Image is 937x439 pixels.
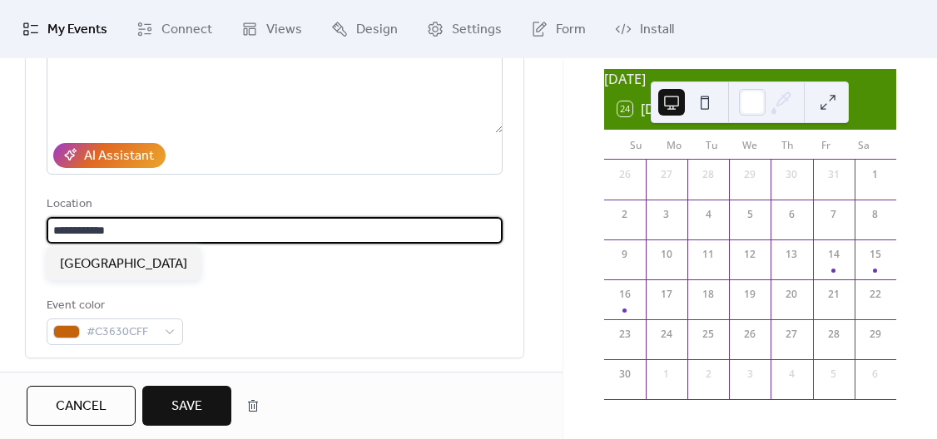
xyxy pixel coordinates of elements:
[47,195,499,215] div: Location
[87,323,156,343] span: #C3630CFF
[659,367,674,382] div: 1
[47,20,107,40] span: My Events
[602,7,687,52] a: Install
[612,97,688,121] button: 24[DATE]
[826,247,841,262] div: 14
[807,130,845,160] div: Fr
[659,207,674,222] div: 3
[826,167,841,182] div: 31
[868,287,883,302] div: 22
[784,167,799,182] div: 30
[826,287,841,302] div: 21
[701,327,716,342] div: 25
[868,367,883,382] div: 6
[47,296,180,316] div: Event color
[319,7,410,52] a: Design
[826,327,841,342] div: 28
[868,247,883,262] div: 15
[142,386,231,426] button: Save
[742,287,757,302] div: 19
[731,130,769,160] div: We
[868,327,883,342] div: 29
[742,247,757,262] div: 12
[701,287,716,302] div: 18
[784,367,799,382] div: 4
[56,397,107,417] span: Cancel
[617,247,632,262] div: 9
[604,69,896,89] div: [DATE]
[124,7,225,52] a: Connect
[701,247,716,262] div: 11
[701,167,716,182] div: 28
[617,327,632,342] div: 23
[617,207,632,222] div: 2
[617,367,632,382] div: 30
[229,7,315,52] a: Views
[659,327,674,342] div: 24
[868,207,883,222] div: 8
[826,207,841,222] div: 7
[742,207,757,222] div: 5
[171,397,202,417] span: Save
[27,386,136,426] button: Cancel
[53,143,166,168] button: AI Assistant
[60,254,187,274] span: [GEOGRAPHIC_DATA]
[693,130,731,160] div: Tu
[826,367,841,382] div: 5
[784,287,799,302] div: 20
[655,130,693,160] div: Mo
[742,367,757,382] div: 3
[518,7,598,52] a: Form
[640,20,674,40] span: Install
[659,287,674,302] div: 17
[414,7,514,52] a: Settings
[784,207,799,222] div: 6
[742,167,757,182] div: 29
[452,20,502,40] span: Settings
[10,7,120,52] a: My Events
[868,167,883,182] div: 1
[845,130,883,160] div: Sa
[266,20,302,40] span: Views
[784,247,799,262] div: 13
[356,20,398,40] span: Design
[659,167,674,182] div: 27
[161,20,212,40] span: Connect
[784,327,799,342] div: 27
[84,146,154,166] div: AI Assistant
[701,367,716,382] div: 2
[617,287,632,302] div: 16
[742,327,757,342] div: 26
[617,167,632,182] div: 26
[556,20,586,40] span: Form
[701,207,716,222] div: 4
[617,130,656,160] div: Su
[659,247,674,262] div: 10
[769,130,807,160] div: Th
